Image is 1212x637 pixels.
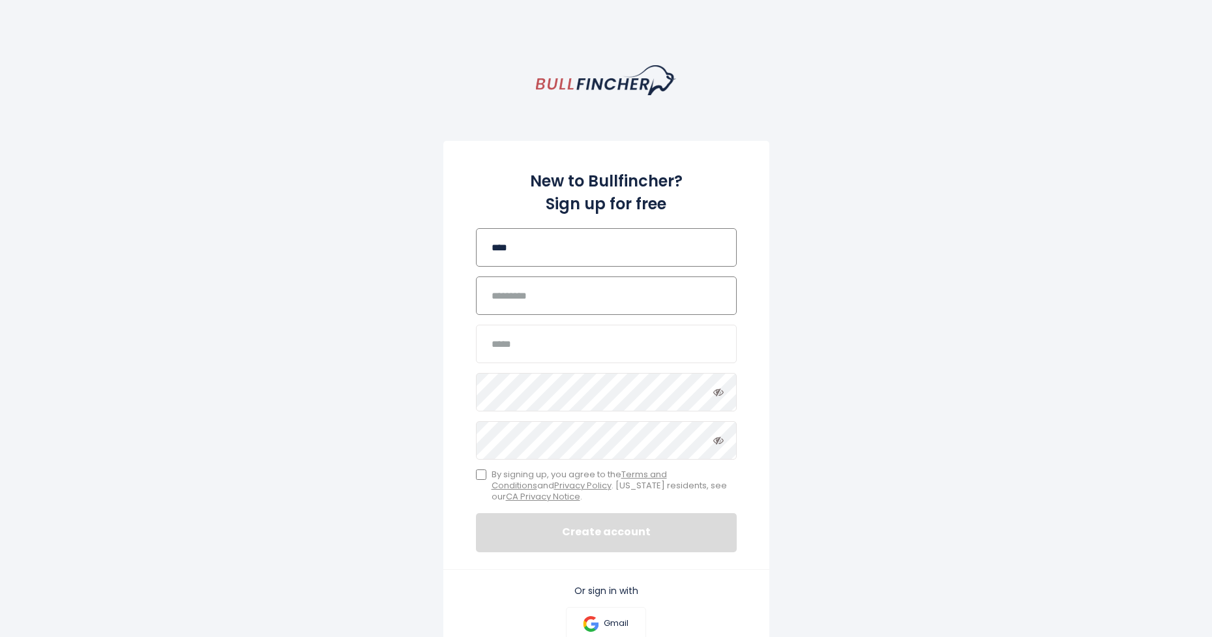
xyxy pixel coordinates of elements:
[604,618,628,629] p: Gmail
[713,387,724,397] i: Toggle password visibility
[536,65,676,95] a: homepage
[476,513,737,552] button: Create account
[492,468,667,492] a: Terms and Conditions
[476,585,737,597] p: Or sign in with
[492,469,737,503] span: By signing up, you agree to the and . [US_STATE] residents, see our .
[476,170,737,215] h2: New to Bullfincher? Sign up for free
[506,490,580,503] a: CA Privacy Notice
[476,469,486,480] input: By signing up, you agree to theTerms and ConditionsandPrivacy Policy. [US_STATE] residents, see o...
[554,479,612,492] a: Privacy Policy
